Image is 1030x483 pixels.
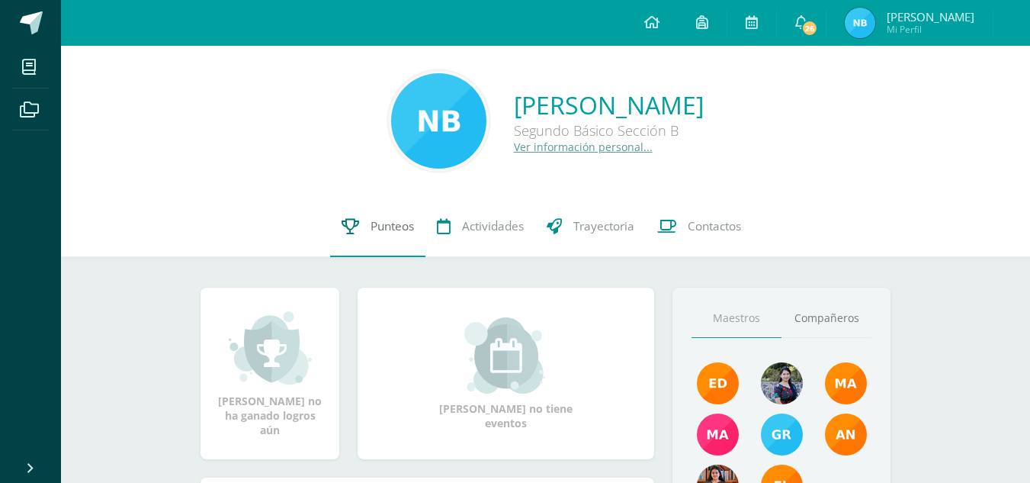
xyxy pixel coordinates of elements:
[430,317,582,430] div: [PERSON_NAME] no tiene eventos
[697,362,739,404] img: f40e456500941b1b33f0807dd74ea5cf.png
[371,218,414,234] span: Punteos
[825,362,867,404] img: 560278503d4ca08c21e9c7cd40ba0529.png
[688,218,741,234] span: Contactos
[761,414,803,456] img: b7ce7144501556953be3fc0a459761b8.png
[845,8,875,38] img: 420ffa6ce9e7ead82f6aec278d797962.png
[691,299,781,338] a: Maestros
[514,140,653,154] a: Ver información personal...
[330,196,425,257] a: Punteos
[887,23,974,36] span: Mi Perfil
[514,89,704,121] a: [PERSON_NAME]
[825,414,867,456] img: a348d660b2b29c2c864a8732de45c20a.png
[801,20,818,37] span: 26
[535,196,646,257] a: Trayectoria
[391,73,486,169] img: 987ddde67897cbd8cf532c487d7b4f8c.png
[462,218,524,234] span: Actividades
[697,414,739,456] img: 7766054b1332a6085c7723d22614d631.png
[464,317,547,394] img: event_small.png
[646,196,752,257] a: Contactos
[887,9,974,24] span: [PERSON_NAME]
[216,310,324,437] div: [PERSON_NAME] no ha ganado logros aún
[425,196,535,257] a: Actividades
[573,218,634,234] span: Trayectoria
[781,299,871,338] a: Compañeros
[761,362,803,404] img: 9b17679b4520195df407efdfd7b84603.png
[229,310,312,386] img: achievement_small.png
[514,121,704,140] div: Segundo Básico Sección B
